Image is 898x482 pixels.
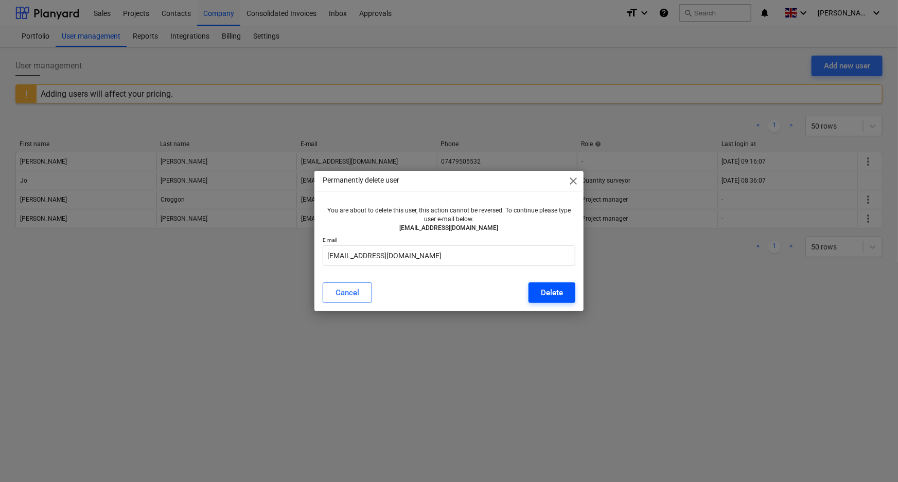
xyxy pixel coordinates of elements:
span: close [567,175,579,187]
p: Permanently delete user [323,175,399,186]
p: [EMAIL_ADDRESS][DOMAIN_NAME] [327,224,572,233]
p: E-mail [323,237,576,245]
button: Cancel [323,282,372,303]
div: Delete [541,286,563,299]
iframe: Chat Widget [847,433,898,482]
p: You are about to delete this user, this action cannot be reversed. To continue please type user e... [327,206,572,224]
div: Cancel [336,286,359,299]
input: E-mail [323,245,576,266]
button: Delete [529,282,575,303]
